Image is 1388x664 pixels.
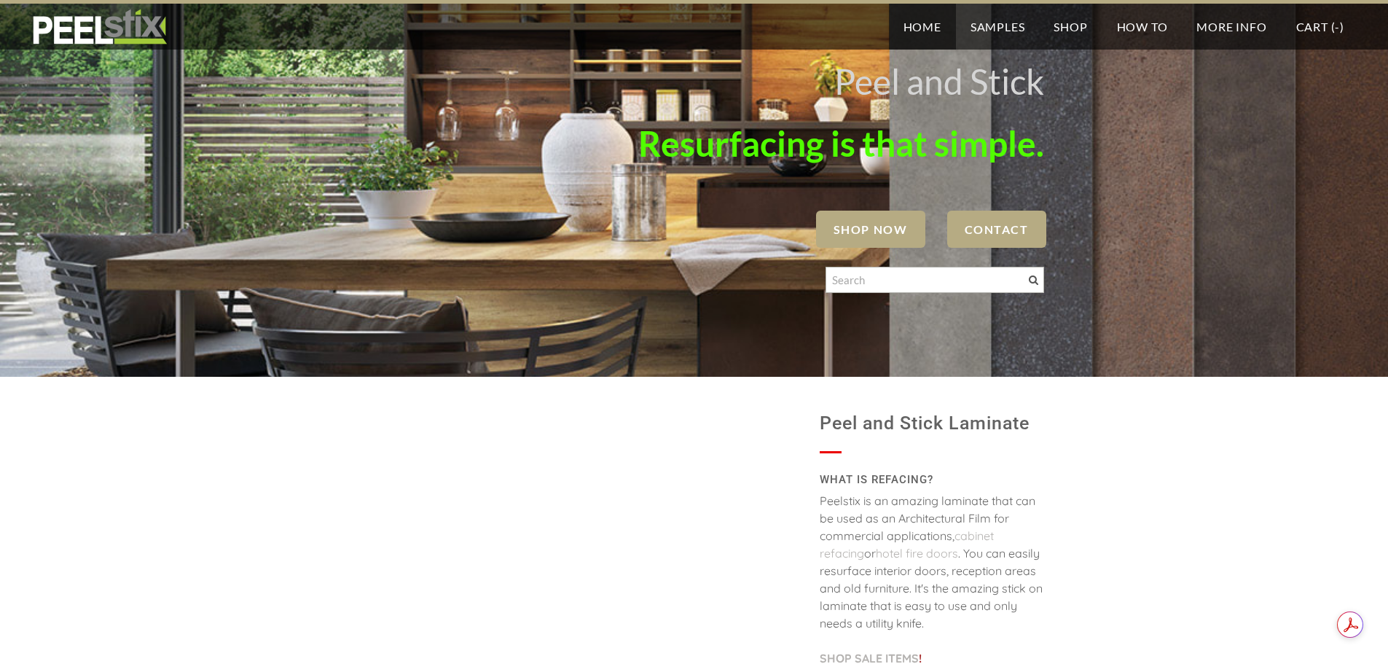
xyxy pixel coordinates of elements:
h2: WHAT IS REFACING? [820,468,1044,492]
span: - [1335,20,1340,34]
a: Contact [947,211,1046,248]
a: More Info [1182,4,1281,50]
a: Home [889,4,956,50]
span: Search [1029,276,1038,285]
a: hotel fire doors [876,546,958,561]
a: Shop [1039,4,1102,50]
h1: Peel and Stick Laminate [820,406,1044,441]
a: cabinet refacing [820,528,994,561]
font: Resurfacing is that simple. [638,122,1044,164]
img: REFACE SUPPLIES [29,9,170,45]
font: Peel and Stick ​ [834,60,1044,102]
a: Samples [956,4,1040,50]
input: Search [826,267,1044,293]
a: SHOP NOW [816,211,925,248]
a: How To [1102,4,1183,50]
a: Cart (-) [1282,4,1359,50]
